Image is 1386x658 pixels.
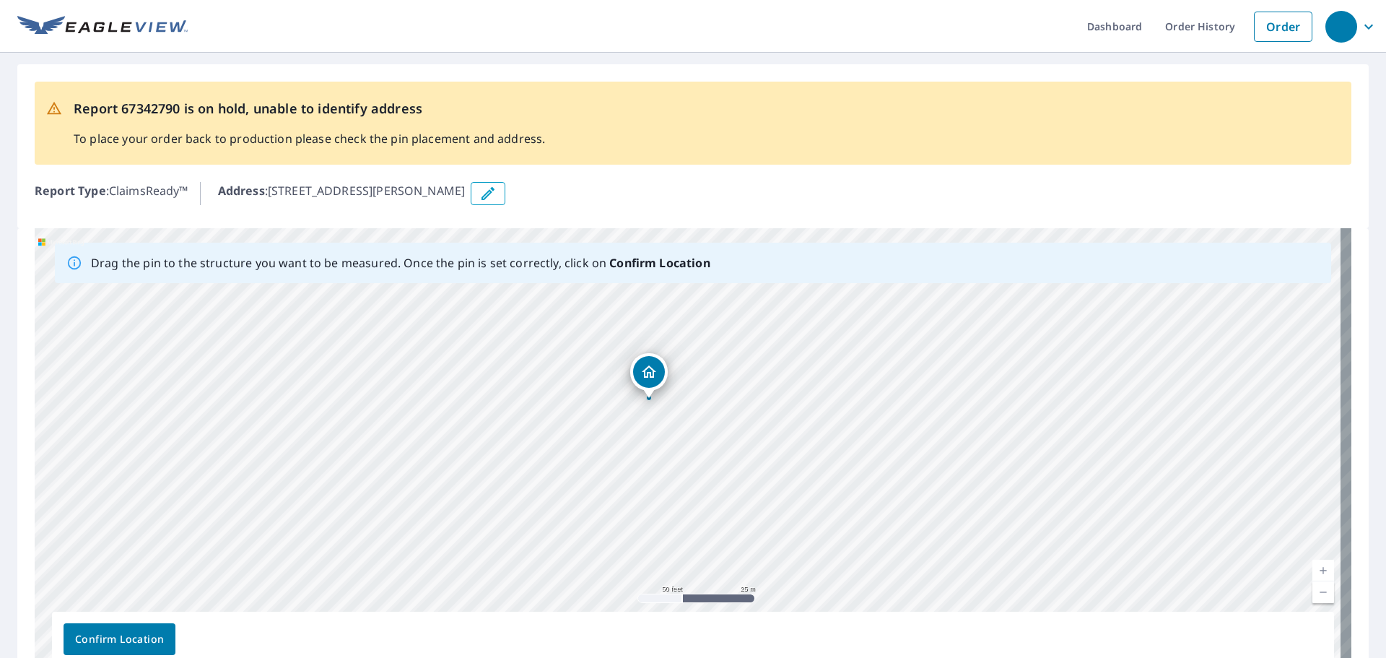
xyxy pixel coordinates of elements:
[218,182,466,205] p: : [STREET_ADDRESS][PERSON_NAME]
[74,130,545,147] p: To place your order back to production please check the pin placement and address.
[17,16,188,38] img: EV Logo
[630,353,668,398] div: Dropped pin, building 1, Residential property, 246 Turner Dr Quinlan, TX 75474
[75,631,164,649] span: Confirm Location
[74,99,545,118] p: Report 67342790 is on hold, unable to identify address
[1312,560,1334,581] a: Current Level 19, Zoom In
[91,254,710,272] p: Drag the pin to the structure you want to be measured. Once the pin is set correctly, click on
[35,182,188,205] p: : ClaimsReady™
[1312,581,1334,603] a: Current Level 19, Zoom Out
[35,183,106,199] b: Report Type
[1254,12,1312,42] a: Order
[218,183,265,199] b: Address
[64,623,175,655] button: Confirm Location
[609,255,710,271] b: Confirm Location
